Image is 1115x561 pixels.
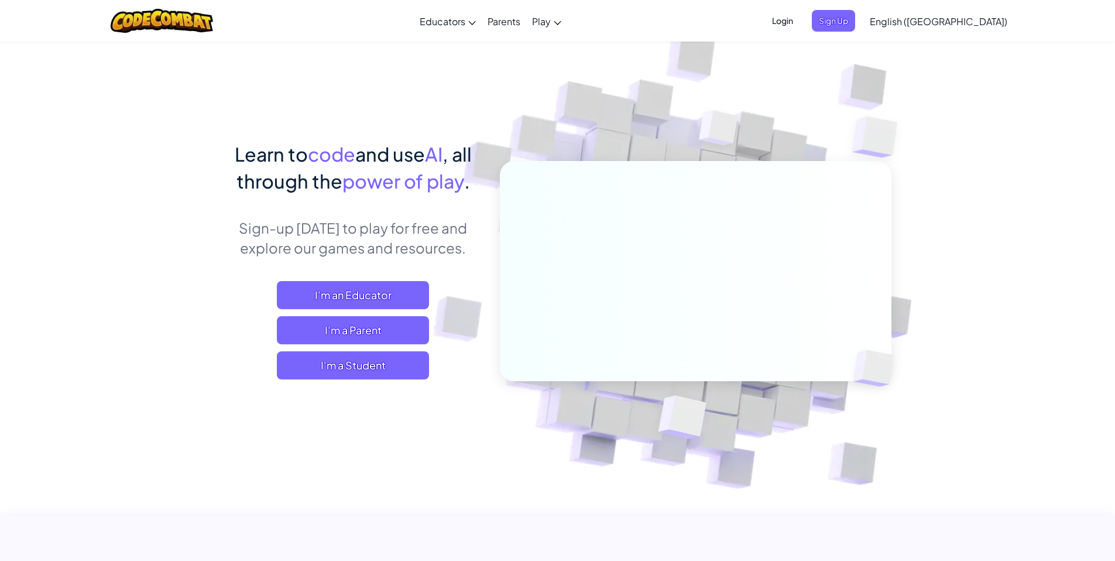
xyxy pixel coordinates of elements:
[864,5,1013,37] a: English ([GEOGRAPHIC_DATA])
[765,10,800,32] button: Login
[833,326,921,411] img: Overlap cubes
[629,371,734,468] img: Overlap cubes
[677,87,761,175] img: Overlap cubes
[235,142,308,166] span: Learn to
[308,142,355,166] span: code
[277,281,429,309] a: I'm an Educator
[277,351,429,379] button: I'm a Student
[464,169,470,193] span: .
[482,5,526,37] a: Parents
[526,5,567,37] a: Play
[829,88,930,187] img: Overlap cubes
[812,10,855,32] button: Sign Up
[224,218,482,258] p: Sign-up [DATE] to play for free and explore our games and resources.
[870,15,1007,28] span: English ([GEOGRAPHIC_DATA])
[355,142,425,166] span: and use
[277,316,429,344] a: I'm a Parent
[532,15,551,28] span: Play
[342,169,464,193] span: power of play
[111,9,213,33] img: CodeCombat logo
[420,15,465,28] span: Educators
[425,142,442,166] span: AI
[414,5,482,37] a: Educators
